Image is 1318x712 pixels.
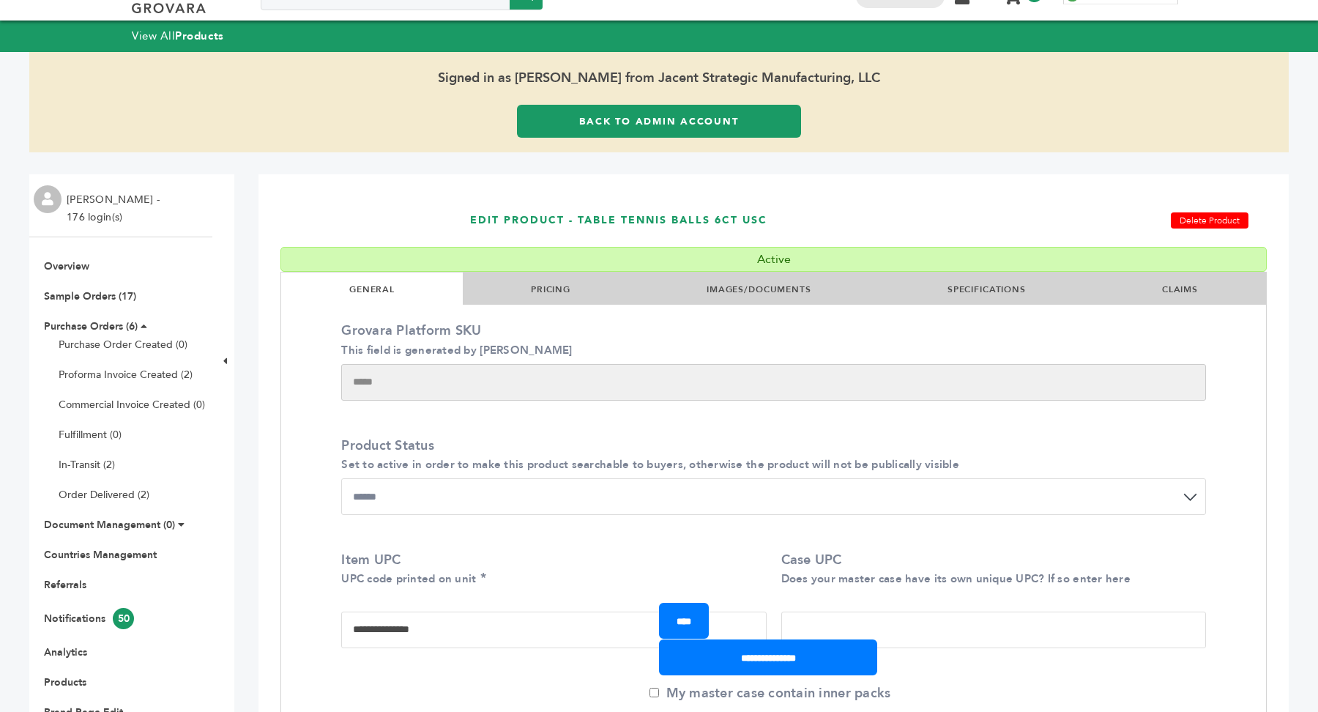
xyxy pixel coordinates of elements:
input: My master case contain inner packs [649,688,659,697]
strong: Products [175,29,223,43]
a: Proforma Invoice Created (2) [59,368,193,382]
a: GENERAL [349,283,395,295]
a: In-Transit (2) [59,458,115,472]
small: UPC code printed on unit [341,571,476,586]
label: Item UPC [341,551,759,587]
label: Grovara Platform SKU [341,322,1199,358]
span: 50 [113,608,134,629]
a: Purchase Orders (6) [44,319,138,333]
a: Back to Admin Account [517,105,801,138]
div: Active [280,247,1267,272]
a: Document Management (0) [44,518,175,532]
h1: EDIT PRODUCT - TABLE TENNIS BALLS 6CT USC [470,193,964,247]
img: profile.png [34,185,62,213]
a: Delete Product [1171,212,1248,229]
small: This field is generated by [PERSON_NAME] [341,343,572,357]
a: Analytics [44,645,87,659]
a: Fulfillment (0) [59,428,122,442]
a: IMAGES/DOCUMENTS [707,283,811,295]
a: Countries Management [44,548,157,562]
a: PRICING [531,283,570,295]
a: Purchase Order Created (0) [59,338,187,352]
a: Products [44,675,86,689]
a: Commercial Invoice Created (0) [59,398,205,412]
label: Product Status [341,437,1199,473]
a: Order Delivered (2) [59,488,149,502]
small: Set to active in order to make this product searchable to buyers, otherwise the product will not ... [341,457,959,472]
a: Notifications50 [44,612,134,626]
a: Referrals [44,578,86,592]
span: Signed in as [PERSON_NAME] from Jacent Strategic Manufacturing, LLC [29,52,1289,105]
small: Does your master case have its own unique UPC? If so enter here [781,571,1131,586]
label: Case UPC [781,551,1199,587]
a: Sample Orders (17) [44,289,136,303]
li: [PERSON_NAME] - 176 login(s) [67,191,163,226]
a: Overview [44,259,89,273]
a: CLAIMS [1162,283,1198,295]
a: View AllProducts [132,29,224,43]
a: SPECIFICATIONS [947,283,1026,295]
label: My master case contain inner packs [649,684,891,702]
